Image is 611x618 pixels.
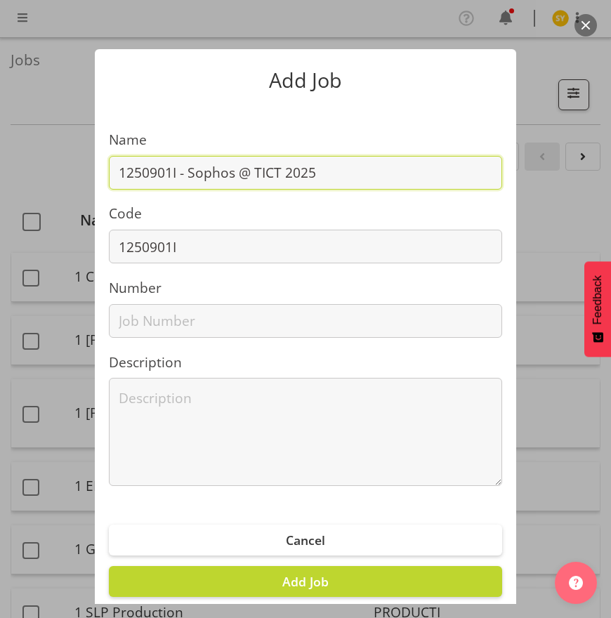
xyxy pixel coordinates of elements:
[569,576,583,590] img: help-xxl-2.png
[109,156,502,190] input: Job Name
[286,532,325,548] span: Cancel
[109,304,502,338] input: Job Number
[109,204,502,224] label: Code
[109,230,502,263] input: Job Code
[109,566,502,597] button: Add Job
[109,353,502,373] label: Description
[282,573,329,590] span: Add Job
[109,130,502,150] label: Name
[109,70,502,91] p: Add Job
[109,525,502,555] button: Cancel
[584,261,611,357] button: Feedback - Show survey
[109,278,502,298] label: Number
[591,275,604,324] span: Feedback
